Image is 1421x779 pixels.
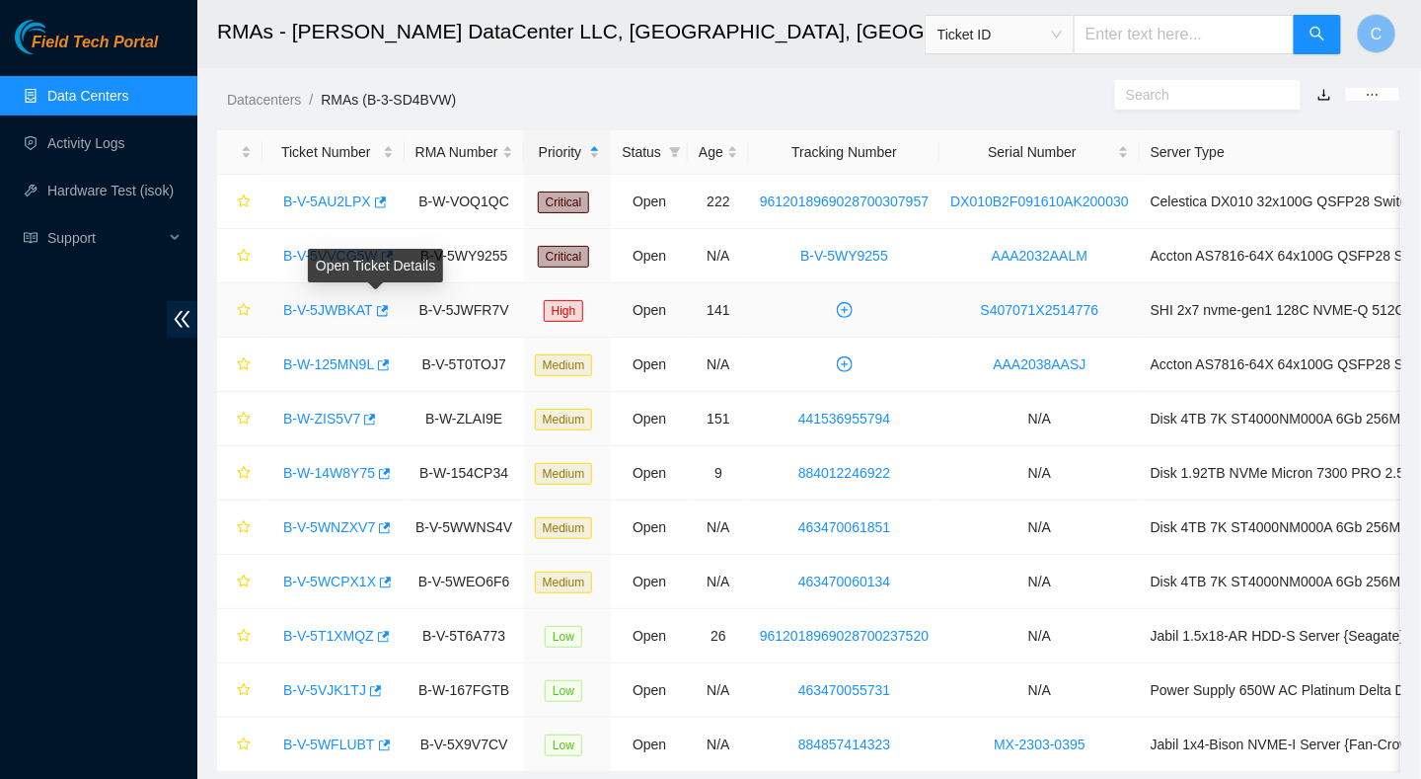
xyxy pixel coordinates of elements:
td: Open [611,555,688,609]
a: Hardware Test (isok) [47,183,174,198]
td: B-V-5JWFR7V [405,283,524,338]
td: N/A [688,338,749,392]
span: search [1309,26,1325,44]
span: Critical [538,192,590,213]
button: plus-circle [829,294,860,326]
span: Ticket ID [937,20,1062,49]
td: Open [611,663,688,718]
input: Enter text here... [1074,15,1295,54]
span: star [237,195,251,210]
span: Low [545,626,582,648]
a: B-V-5WNZXV7 [283,519,375,535]
button: star [228,403,252,434]
th: Tracking Number [749,130,939,175]
a: B-W-ZIS5V7 [283,411,360,427]
td: Open [611,446,688,501]
td: N/A [939,501,1140,555]
button: star [228,620,252,652]
span: C [1371,22,1383,46]
td: B-V-5T0TOJ7 [405,338,524,392]
button: C [1357,14,1396,53]
td: N/A [688,229,749,283]
span: star [237,575,251,590]
td: Open [611,609,688,663]
td: B-W-167FGTB [405,663,524,718]
a: B-W-125MN9L [283,356,374,372]
a: DX010B2F091610AK200030 [950,194,1129,209]
a: B-V-5T1XMQZ [283,628,374,644]
span: Status [622,141,661,163]
a: S407071X2514776 [981,302,1099,318]
td: B-W-VOQ1QC [405,175,524,229]
td: Open [611,283,688,338]
span: Low [545,735,582,756]
a: download [1317,87,1331,103]
span: plus-circle [830,302,860,318]
a: B-W-14W8Y75 [283,465,375,481]
td: Open [611,175,688,229]
td: 141 [688,283,749,338]
span: Critical [538,246,590,268]
span: star [237,303,251,319]
td: N/A [939,392,1140,446]
td: 151 [688,392,749,446]
button: download [1303,79,1346,111]
a: B-V-5AU2LPX [283,194,371,209]
span: read [24,231,37,245]
span: star [237,738,251,753]
td: B-V-5WEO6F6 [405,555,524,609]
td: Open [611,718,688,772]
td: N/A [939,446,1140,501]
span: star [237,466,251,482]
a: B-V-5WFLUBT [283,737,375,752]
span: star [237,629,251,645]
a: 9612018969028700237520 [760,628,929,644]
a: 441536955794 [798,411,890,427]
span: filter [669,146,681,158]
span: star [237,412,251,428]
button: star [228,186,252,217]
td: N/A [688,501,749,555]
span: star [237,249,251,265]
span: star [237,357,251,373]
td: N/A [939,555,1140,609]
span: Medium [535,354,593,376]
button: star [228,674,252,706]
span: Field Tech Portal [32,34,158,52]
button: star [228,349,252,380]
td: Open [611,229,688,283]
td: 222 [688,175,749,229]
a: B-V-5VVCG5W [283,248,378,264]
td: B-V-5T6A773 [405,609,524,663]
a: Activity Logs [47,135,125,151]
button: plus-circle [829,349,860,380]
div: Open Ticket Details [308,249,443,282]
td: B-V-5X9V7CV [405,718,524,772]
a: 9612018969028700307957 [760,194,929,209]
span: Medium [535,463,593,485]
span: star [237,683,251,699]
td: N/A [688,718,749,772]
td: N/A [939,609,1140,663]
a: 884857414323 [798,737,890,752]
a: B-V-5JWBKAT [283,302,373,318]
button: star [228,566,252,597]
button: star [228,729,252,760]
td: N/A [688,555,749,609]
a: 884012246922 [798,465,890,481]
span: Medium [535,517,593,539]
td: N/A [939,663,1140,718]
span: High [544,300,584,322]
td: 26 [688,609,749,663]
td: B-V-5WY9255 [405,229,524,283]
a: 463470061851 [798,519,890,535]
button: star [228,240,252,272]
a: B-V-5WY9255 [800,248,888,264]
span: filter [665,137,685,167]
input: Search [1126,84,1274,106]
button: star [228,457,252,489]
button: star [228,294,252,326]
td: B-W-154CP34 [405,446,524,501]
span: plus-circle [830,356,860,372]
td: B-W-ZLAI9E [405,392,524,446]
